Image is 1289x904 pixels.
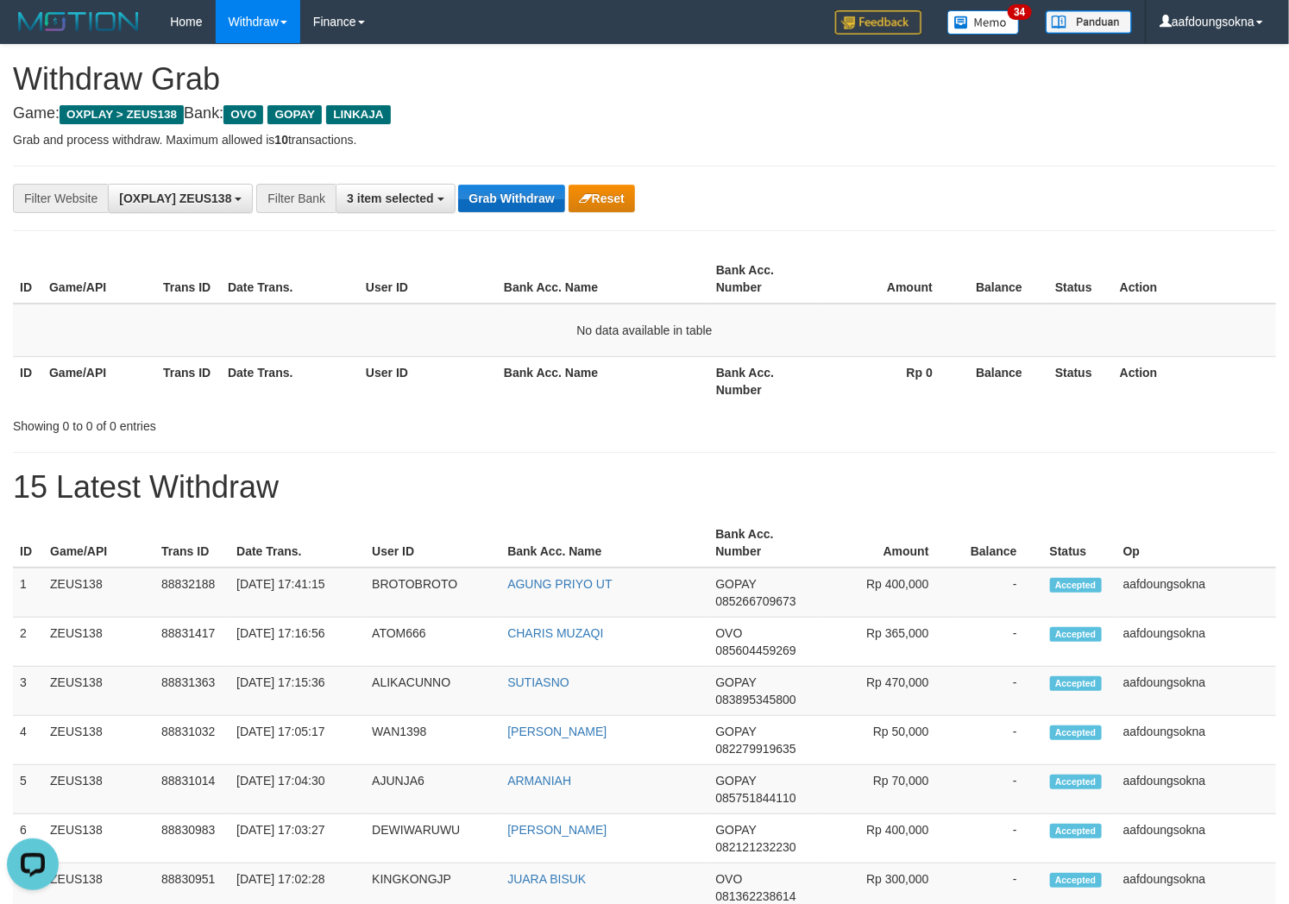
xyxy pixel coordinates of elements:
[715,742,795,756] span: Copy 082279919635 to clipboard
[1116,765,1276,814] td: aafdoungsokna
[959,356,1048,405] th: Balance
[715,577,756,591] span: GOPAY
[154,518,230,568] th: Trans ID
[365,518,500,568] th: User ID
[156,356,221,405] th: Trans ID
[13,411,525,435] div: Showing 0 to 0 of 0 entries
[500,518,708,568] th: Bank Acc. Name
[119,191,231,205] span: [OXPLAY] ZEUS138
[42,356,156,405] th: Game/API
[822,518,955,568] th: Amount
[1116,618,1276,667] td: aafdoungsokna
[359,356,497,405] th: User ID
[336,184,455,213] button: 3 item selected
[365,667,500,716] td: ALIKACUNNO
[230,667,365,716] td: [DATE] 17:15:36
[507,577,612,591] a: AGUNG PRIYO UT
[715,675,756,689] span: GOPAY
[822,814,955,863] td: Rp 400,000
[715,840,795,854] span: Copy 082121232230 to clipboard
[13,716,43,765] td: 4
[1050,578,1102,593] span: Accepted
[365,716,500,765] td: WAN1398
[1048,356,1113,405] th: Status
[823,254,959,304] th: Amount
[230,618,365,667] td: [DATE] 17:16:56
[1113,356,1276,405] th: Action
[230,716,365,765] td: [DATE] 17:05:17
[13,62,1276,97] h1: Withdraw Grab
[154,814,230,863] td: 88830983
[1050,824,1102,838] span: Accepted
[365,618,500,667] td: ATOM666
[1008,4,1031,20] span: 34
[947,10,1020,35] img: Button%20Memo.svg
[43,667,154,716] td: ZEUS138
[267,105,322,124] span: GOPAY
[221,254,359,304] th: Date Trans.
[959,254,1048,304] th: Balance
[108,184,253,213] button: [OXPLAY] ZEUS138
[43,814,154,863] td: ZEUS138
[823,356,959,405] th: Rp 0
[507,823,607,837] a: [PERSON_NAME]
[154,667,230,716] td: 88831363
[709,254,823,304] th: Bank Acc. Number
[13,814,43,863] td: 6
[822,618,955,667] td: Rp 365,000
[955,765,1043,814] td: -
[715,643,795,657] span: Copy 085604459269 to clipboard
[715,594,795,608] span: Copy 085266709673 to clipboard
[154,716,230,765] td: 88831032
[13,765,43,814] td: 5
[365,568,500,618] td: BROTOBROTO
[43,618,154,667] td: ZEUS138
[365,765,500,814] td: AJUNJA6
[1116,814,1276,863] td: aafdoungsokna
[715,774,756,788] span: GOPAY
[13,470,1276,505] h1: 15 Latest Withdraw
[955,518,1043,568] th: Balance
[955,716,1043,765] td: -
[1046,10,1132,34] img: panduan.png
[715,872,742,886] span: OVO
[822,716,955,765] td: Rp 50,000
[708,518,821,568] th: Bank Acc. Number
[1050,676,1102,691] span: Accepted
[1048,254,1113,304] th: Status
[1116,518,1276,568] th: Op
[1050,627,1102,642] span: Accepted
[835,10,921,35] img: Feedback.jpg
[13,254,42,304] th: ID
[13,356,42,405] th: ID
[223,105,263,124] span: OVO
[715,693,795,706] span: Copy 083895345800 to clipboard
[154,765,230,814] td: 88831014
[13,105,1276,122] h4: Game: Bank:
[365,814,500,863] td: DEWIWARUWU
[347,191,433,205] span: 3 item selected
[156,254,221,304] th: Trans ID
[230,568,365,618] td: [DATE] 17:41:15
[715,889,795,903] span: Copy 081362238614 to clipboard
[709,356,823,405] th: Bank Acc. Number
[154,568,230,618] td: 88832188
[1116,568,1276,618] td: aafdoungsokna
[458,185,564,212] button: Grab Withdraw
[507,675,569,689] a: SUTIASNO
[230,814,365,863] td: [DATE] 17:03:27
[955,618,1043,667] td: -
[1050,725,1102,740] span: Accepted
[715,725,756,738] span: GOPAY
[569,185,635,212] button: Reset
[955,667,1043,716] td: -
[13,618,43,667] td: 2
[230,518,365,568] th: Date Trans.
[497,254,709,304] th: Bank Acc. Name
[507,626,603,640] a: CHARIS MUZAQI
[955,814,1043,863] td: -
[13,9,144,35] img: MOTION_logo.png
[13,184,108,213] div: Filter Website
[359,254,497,304] th: User ID
[507,774,571,788] a: ARMANIAH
